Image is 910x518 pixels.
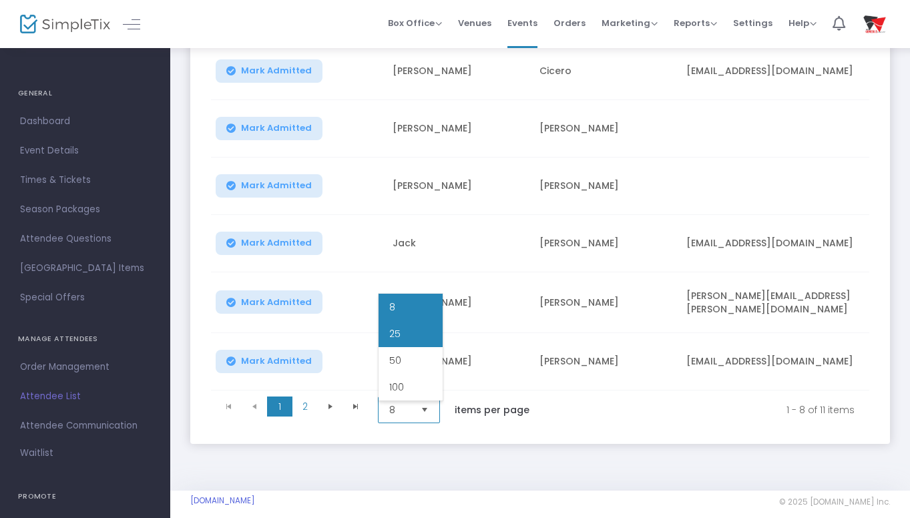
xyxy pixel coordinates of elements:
[20,260,150,277] span: [GEOGRAPHIC_DATA] Items
[216,350,322,373] button: Mark Admitted
[455,403,529,417] label: items per page
[241,123,312,134] span: Mark Admitted
[531,43,678,100] td: Cicero
[351,401,361,412] span: Go to the last page
[241,238,312,248] span: Mark Admitted
[20,358,150,376] span: Order Management
[20,201,150,218] span: Season Packages
[531,158,678,215] td: [PERSON_NAME]
[20,417,150,435] span: Attendee Communication
[241,356,312,366] span: Mark Admitted
[674,17,717,29] span: Reports
[678,333,879,391] td: [EMAIL_ADDRESS][DOMAIN_NAME]
[385,43,531,100] td: [PERSON_NAME]
[553,6,586,40] span: Orders
[18,326,152,352] h4: MANAGE ATTENDEES
[190,495,255,506] a: [DOMAIN_NAME]
[389,403,410,417] span: 8
[20,447,53,460] span: Waitlist
[557,397,855,423] kendo-pager-info: 1 - 8 of 11 items
[216,174,322,198] button: Mark Admitted
[216,232,322,255] button: Mark Admitted
[531,215,678,272] td: [PERSON_NAME]
[267,397,292,417] span: Page 1
[241,297,312,308] span: Mark Admitted
[389,300,395,314] span: 8
[18,80,152,107] h4: GENERAL
[678,215,879,272] td: [EMAIL_ADDRESS][DOMAIN_NAME]
[318,397,343,417] span: Go to the next page
[678,43,879,100] td: [EMAIL_ADDRESS][DOMAIN_NAME]
[531,100,678,158] td: [PERSON_NAME]
[20,388,150,405] span: Attendee List
[415,397,434,423] button: Select
[507,6,537,40] span: Events
[779,497,890,507] span: © 2025 [DOMAIN_NAME] Inc.
[531,272,678,333] td: [PERSON_NAME]
[20,230,150,248] span: Attendee Questions
[325,401,336,412] span: Go to the next page
[216,59,322,83] button: Mark Admitted
[385,158,531,215] td: [PERSON_NAME]
[788,17,817,29] span: Help
[531,333,678,391] td: [PERSON_NAME]
[733,6,772,40] span: Settings
[385,333,531,391] td: [PERSON_NAME]
[385,272,531,333] td: [PERSON_NAME]
[292,397,318,417] span: Page 2
[18,483,152,510] h4: PROMOTE
[388,17,442,29] span: Box Office
[216,117,322,140] button: Mark Admitted
[216,290,322,314] button: Mark Admitted
[20,172,150,189] span: Times & Tickets
[343,397,369,417] span: Go to the last page
[20,113,150,130] span: Dashboard
[389,380,404,394] span: 100
[389,327,401,340] span: 25
[385,215,531,272] td: Jack
[241,65,312,76] span: Mark Admitted
[241,180,312,191] span: Mark Admitted
[602,17,658,29] span: Marketing
[385,100,531,158] td: [PERSON_NAME]
[458,6,491,40] span: Venues
[389,354,401,367] span: 50
[678,272,879,333] td: [PERSON_NAME][EMAIL_ADDRESS][PERSON_NAME][DOMAIN_NAME]
[20,289,150,306] span: Special Offers
[20,142,150,160] span: Event Details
